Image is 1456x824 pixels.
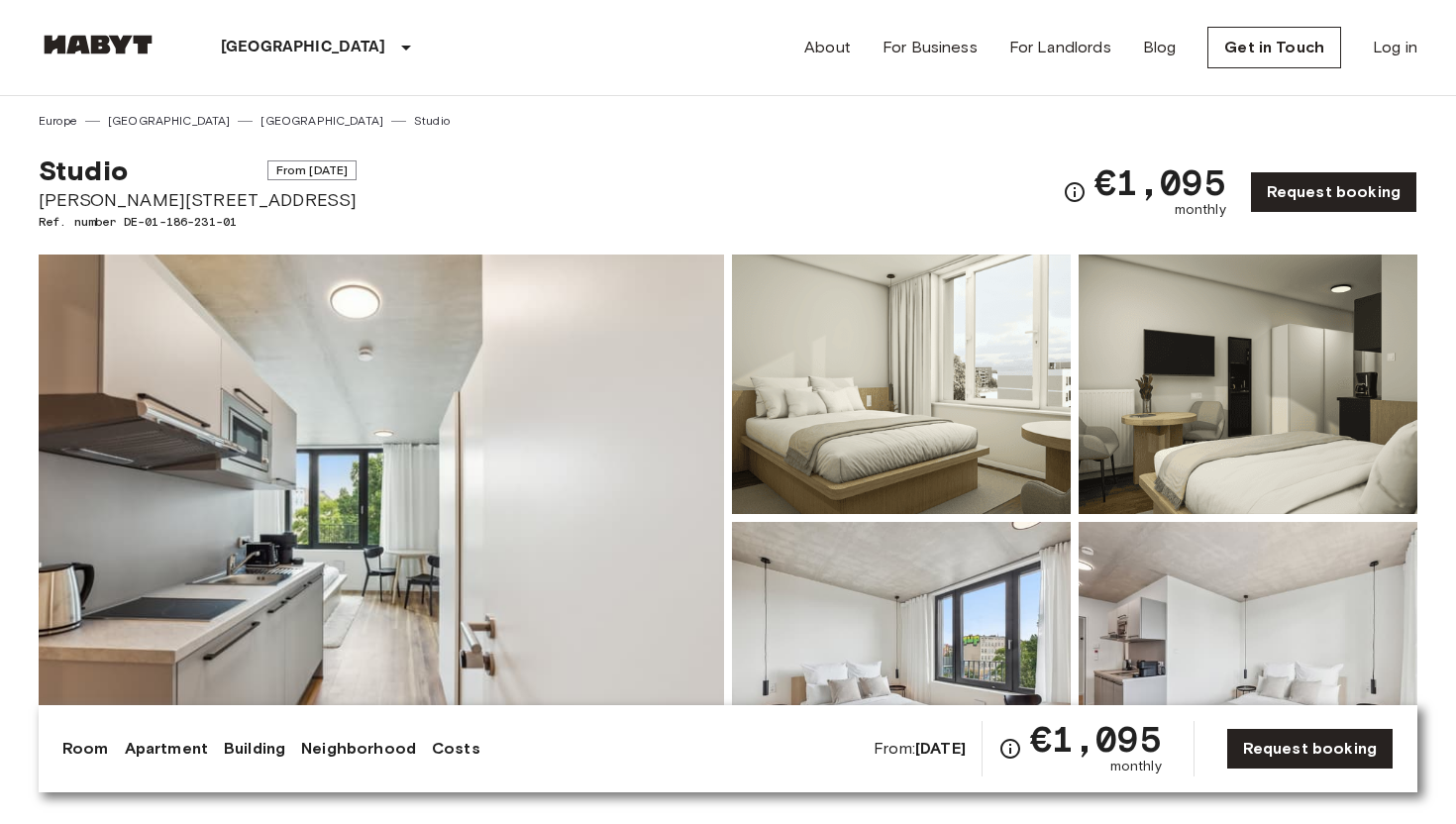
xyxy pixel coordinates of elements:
a: Building [224,737,285,761]
svg: Check cost overview for full price breakdown. Please note that discounts apply to new joiners onl... [998,737,1022,761]
span: From [DATE] [267,160,358,180]
a: Neighborhood [301,737,416,761]
a: For Business [883,36,978,59]
a: Costs [432,737,480,761]
span: €1,095 [1094,164,1226,200]
a: About [804,36,851,59]
a: For Landlords [1009,36,1111,59]
a: Europe [39,112,77,130]
span: Studio [39,154,128,187]
img: Picture of unit DE-01-186-231-01 [732,522,1071,781]
p: [GEOGRAPHIC_DATA] [221,36,386,59]
a: Request booking [1250,171,1417,213]
a: Log in [1373,36,1417,59]
img: Picture of unit DE-01-186-231-01 [1079,255,1417,514]
img: Habyt [39,35,157,54]
a: Get in Touch [1207,27,1341,68]
span: Ref. number DE-01-186-231-01 [39,213,357,231]
a: [GEOGRAPHIC_DATA] [260,112,383,130]
span: [PERSON_NAME][STREET_ADDRESS] [39,187,357,213]
img: Marketing picture of unit DE-01-186-231-01 [39,255,724,781]
svg: Check cost overview for full price breakdown. Please note that discounts apply to new joiners onl... [1063,180,1087,204]
img: Picture of unit DE-01-186-231-01 [1079,522,1417,781]
a: Request booking [1226,728,1394,770]
a: Room [62,737,109,761]
a: [GEOGRAPHIC_DATA] [108,112,231,130]
a: Blog [1143,36,1177,59]
img: Picture of unit DE-01-186-231-01 [732,255,1071,514]
a: Apartment [125,737,208,761]
span: monthly [1110,757,1162,776]
span: €1,095 [1030,721,1162,757]
b: [DATE] [915,739,966,758]
span: monthly [1175,200,1226,220]
a: Studio [414,112,450,130]
span: From: [874,738,966,760]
